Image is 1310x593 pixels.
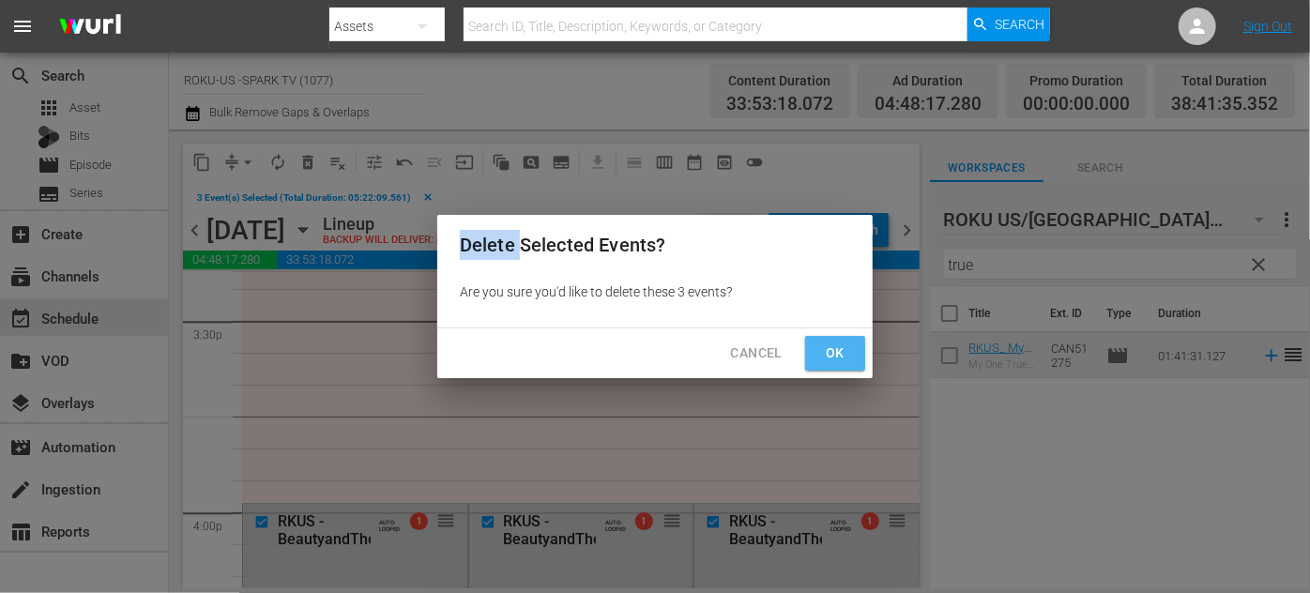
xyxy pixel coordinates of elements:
[437,275,873,309] div: Are you sure you'd like to delete these 3 events?
[45,5,135,49] img: ans4CAIJ8jUAAAAAAAAAAAAAAAAAAAAAAAAgQb4GAAAAAAAAAAAAAAAAAAAAAAAAJMjXAAAAAAAAAAAAAAAAAAAAAAAAgAT5G...
[995,8,1044,41] span: Search
[731,342,783,365] span: Cancel
[11,15,34,38] span: menu
[716,336,798,371] button: Cancel
[805,336,865,371] button: Ok
[820,342,850,365] span: Ok
[460,230,850,260] h2: Delete Selected Events?
[1243,19,1292,34] a: Sign Out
